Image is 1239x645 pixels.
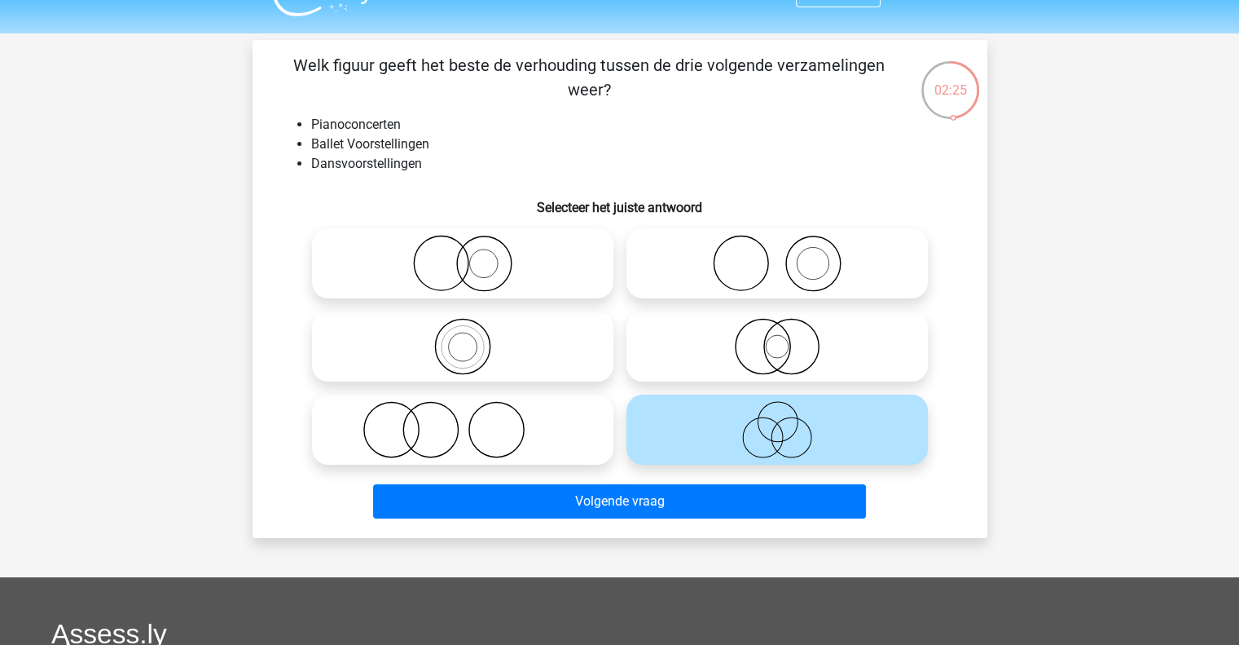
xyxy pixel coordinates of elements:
div: 02:25 [920,60,981,100]
li: Dansvoorstellingen [311,154,961,174]
button: Volgende vraag [373,484,866,519]
p: Welk figuur geeft het beste de verhouding tussen de drie volgende verzamelingen weer? [279,53,900,102]
li: Ballet Voorstellingen [311,135,961,154]
li: Pianoconcerten [311,115,961,135]
h6: Selecteer het juiste antwoord [279,187,961,215]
